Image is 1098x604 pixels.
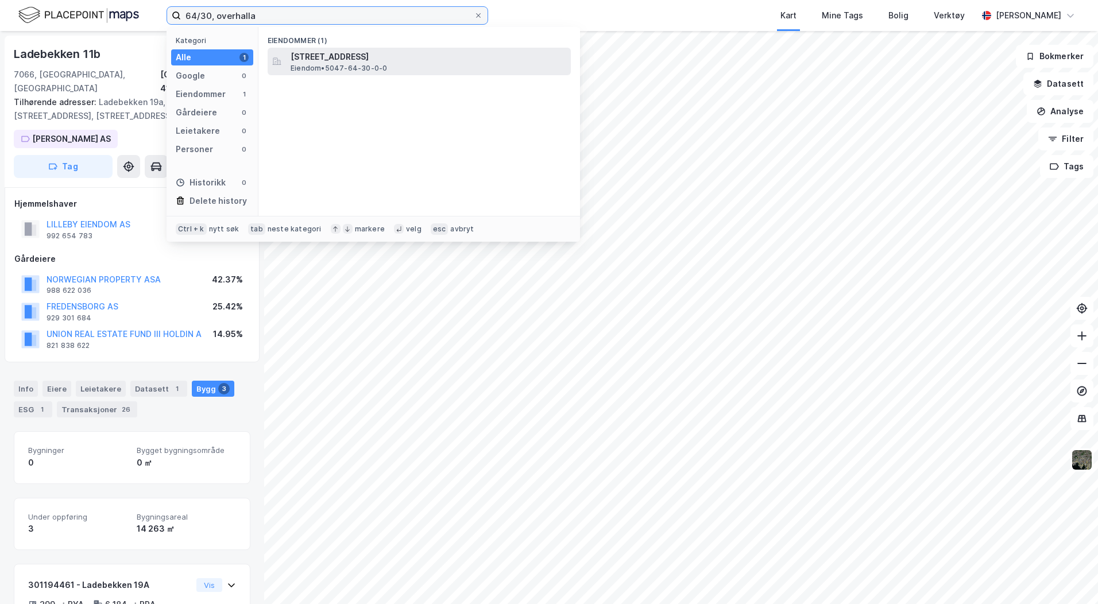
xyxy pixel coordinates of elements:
[213,327,243,341] div: 14.95%
[14,45,103,63] div: Ladebekken 11b
[268,224,322,234] div: neste kategori
[192,381,234,397] div: Bygg
[190,194,247,208] div: Delete history
[218,383,230,394] div: 3
[176,69,205,83] div: Google
[239,71,249,80] div: 0
[36,404,48,415] div: 1
[1023,72,1093,95] button: Datasett
[1027,100,1093,123] button: Analyse
[822,9,863,22] div: Mine Tags
[239,53,249,62] div: 1
[406,224,422,234] div: velg
[137,446,236,455] span: Bygget bygningsområde
[450,224,474,234] div: avbryt
[780,9,797,22] div: Kart
[176,142,213,156] div: Personer
[1016,45,1093,68] button: Bokmerker
[14,97,99,107] span: Tilhørende adresser:
[32,132,111,146] div: [PERSON_NAME] AS
[934,9,965,22] div: Verktøy
[47,341,90,350] div: 821 838 622
[239,145,249,154] div: 0
[258,27,580,48] div: Eiendommer (1)
[176,124,220,138] div: Leietakere
[14,401,52,417] div: ESG
[176,36,253,45] div: Kategori
[28,512,127,522] span: Under oppføring
[28,522,127,536] div: 3
[239,178,249,187] div: 0
[14,197,250,211] div: Hjemmelshaver
[291,64,387,73] span: Eiendom • 5047-64-30-0-0
[1041,549,1098,604] div: Kontrollprogram for chat
[28,456,127,470] div: 0
[28,446,127,455] span: Bygninger
[57,401,137,417] div: Transaksjoner
[18,5,139,25] img: logo.f888ab2527a4732fd821a326f86c7f29.svg
[14,95,241,123] div: Ladebekken 19a, [STREET_ADDRESS], [STREET_ADDRESS]
[248,223,265,235] div: tab
[181,7,474,24] input: Søk på adresse, matrikkel, gårdeiere, leietakere eller personer
[137,456,236,470] div: 0 ㎡
[28,578,192,592] div: 301194461 - Ladebekken 19A
[47,286,91,295] div: 988 622 036
[137,512,236,522] span: Bygningsareal
[171,383,183,394] div: 1
[888,9,908,22] div: Bolig
[119,404,133,415] div: 26
[176,51,191,64] div: Alle
[355,224,385,234] div: markere
[176,176,226,189] div: Historikk
[47,313,91,323] div: 929 301 684
[176,106,217,119] div: Gårdeiere
[160,68,250,95] div: [GEOGRAPHIC_DATA], 415/178
[14,381,38,397] div: Info
[14,155,113,178] button: Tag
[196,578,222,592] button: Vis
[996,9,1061,22] div: [PERSON_NAME]
[176,87,226,101] div: Eiendommer
[239,126,249,135] div: 0
[291,50,566,64] span: [STREET_ADDRESS]
[209,224,239,234] div: nytt søk
[14,68,160,95] div: 7066, [GEOGRAPHIC_DATA], [GEOGRAPHIC_DATA]
[212,300,243,313] div: 25.42%
[1071,449,1093,471] img: 9k=
[137,522,236,536] div: 14 263 ㎡
[1038,127,1093,150] button: Filter
[1040,155,1093,178] button: Tags
[239,108,249,117] div: 0
[76,381,126,397] div: Leietakere
[176,223,207,235] div: Ctrl + k
[431,223,449,235] div: esc
[239,90,249,99] div: 1
[1041,549,1098,604] iframe: Chat Widget
[14,252,250,266] div: Gårdeiere
[130,381,187,397] div: Datasett
[42,381,71,397] div: Eiere
[212,273,243,286] div: 42.37%
[47,231,92,241] div: 992 654 783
